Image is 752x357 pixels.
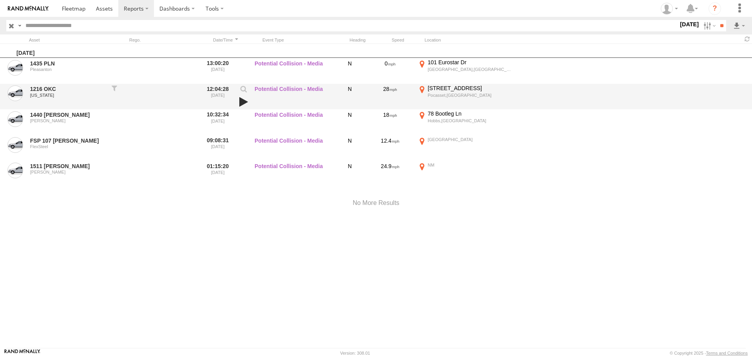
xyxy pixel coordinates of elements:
[428,110,513,117] div: 78 Bootleg Ln
[367,110,414,134] div: 18
[30,111,106,118] a: 1440 [PERSON_NAME]
[743,35,752,43] span: Refresh
[30,93,106,98] div: [US_STATE]
[237,96,250,107] a: View Attached Media (Video)
[417,85,515,109] label: Click to View Event Location
[110,85,118,109] div: Filter to this asset's events
[367,59,414,83] div: 0
[255,161,333,186] label: Potential Collision - Media
[336,161,363,186] div: N
[237,85,250,96] label: View Event Parameters
[336,59,363,83] div: N
[417,59,515,83] label: Click to View Event Location
[255,85,333,109] label: Potential Collision - Media
[428,118,513,123] div: Hobbs,[GEOGRAPHIC_DATA]
[203,110,233,134] label: 10:32:34 [DATE]
[709,2,721,15] i: ?
[203,136,233,160] label: 09:08:31 [DATE]
[4,349,40,357] a: Visit our Website
[340,351,370,355] div: Version: 308.01
[336,85,363,109] div: N
[30,118,106,123] div: [PERSON_NAME]
[203,161,233,186] label: 01:15:20 [DATE]
[30,170,106,174] div: [PERSON_NAME]
[16,20,23,31] label: Search Query
[700,20,717,31] label: Search Filter Options
[211,37,240,43] div: Click to Sort
[417,161,515,186] label: Click to View Event Location
[30,144,106,149] div: FlexSteel
[255,136,333,160] label: Potential Collision - Media
[30,163,106,170] a: 1511 [PERSON_NAME]
[367,85,414,109] div: 28
[203,85,233,109] label: 12:04:28 [DATE]
[670,351,748,355] div: © Copyright 2025 -
[255,110,333,134] label: Potential Collision - Media
[30,67,106,72] div: Pleasanton
[428,59,513,66] div: 101 Eurostar Dr
[30,85,106,92] a: 1216 OKC
[367,136,414,160] div: 12.4
[428,92,513,98] div: Pocasset,[GEOGRAPHIC_DATA]
[678,20,700,29] label: [DATE]
[428,162,513,168] div: NM
[732,20,746,31] label: Export results as...
[255,59,333,83] label: Potential Collision - Media
[706,351,748,355] a: Terms and Conditions
[336,110,363,134] div: N
[428,67,513,72] div: [GEOGRAPHIC_DATA],[GEOGRAPHIC_DATA]
[336,136,363,160] div: N
[203,59,233,83] label: 13:00:20 [DATE]
[428,137,513,142] div: [GEOGRAPHIC_DATA]
[30,137,106,144] a: FSP 107 [PERSON_NAME]
[367,161,414,186] div: 24.9
[417,110,515,134] label: Click to View Event Location
[658,3,681,14] div: Randy Yohe
[417,136,515,160] label: Click to View Event Location
[428,85,513,92] div: [STREET_ADDRESS]
[8,6,49,11] img: rand-logo.svg
[30,60,106,67] a: 1435 PLN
